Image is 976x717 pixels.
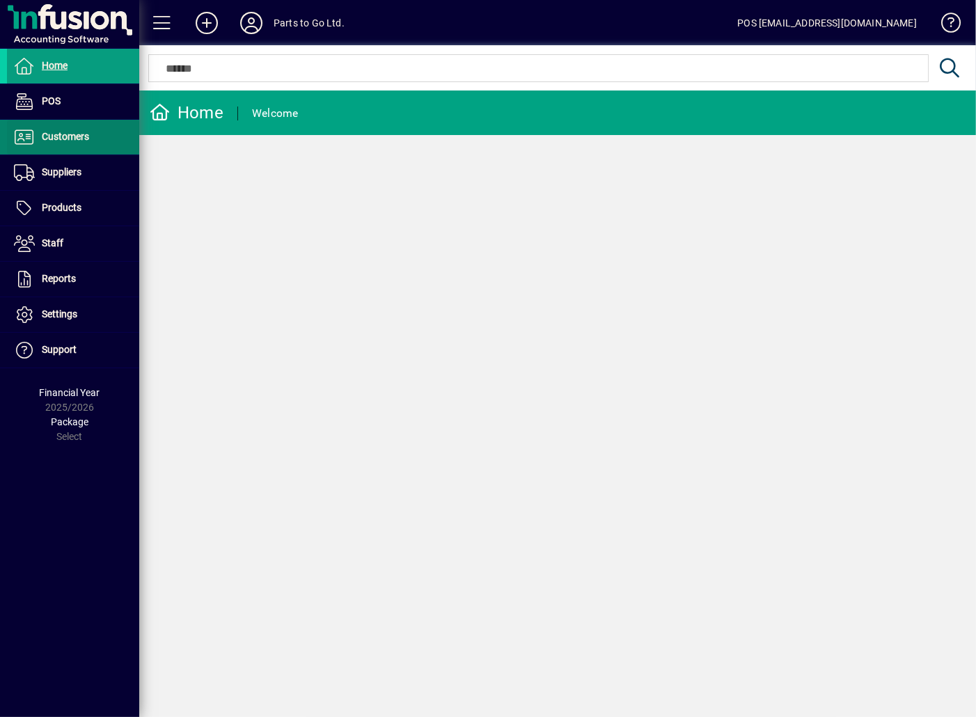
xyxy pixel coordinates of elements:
[42,60,68,71] span: Home
[40,387,100,398] span: Financial Year
[7,262,139,297] a: Reports
[7,333,139,368] a: Support
[42,166,81,178] span: Suppliers
[7,191,139,226] a: Products
[51,416,88,427] span: Package
[150,102,223,124] div: Home
[931,3,959,48] a: Knowledge Base
[274,12,345,34] div: Parts to Go Ltd.
[7,84,139,119] a: POS
[42,131,89,142] span: Customers
[229,10,274,36] button: Profile
[42,95,61,107] span: POS
[7,120,139,155] a: Customers
[184,10,229,36] button: Add
[7,226,139,261] a: Staff
[42,308,77,320] span: Settings
[7,155,139,190] a: Suppliers
[42,344,77,355] span: Support
[7,297,139,332] a: Settings
[252,102,299,125] div: Welcome
[42,237,63,249] span: Staff
[42,273,76,284] span: Reports
[42,202,81,213] span: Products
[737,12,917,34] div: POS [EMAIL_ADDRESS][DOMAIN_NAME]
